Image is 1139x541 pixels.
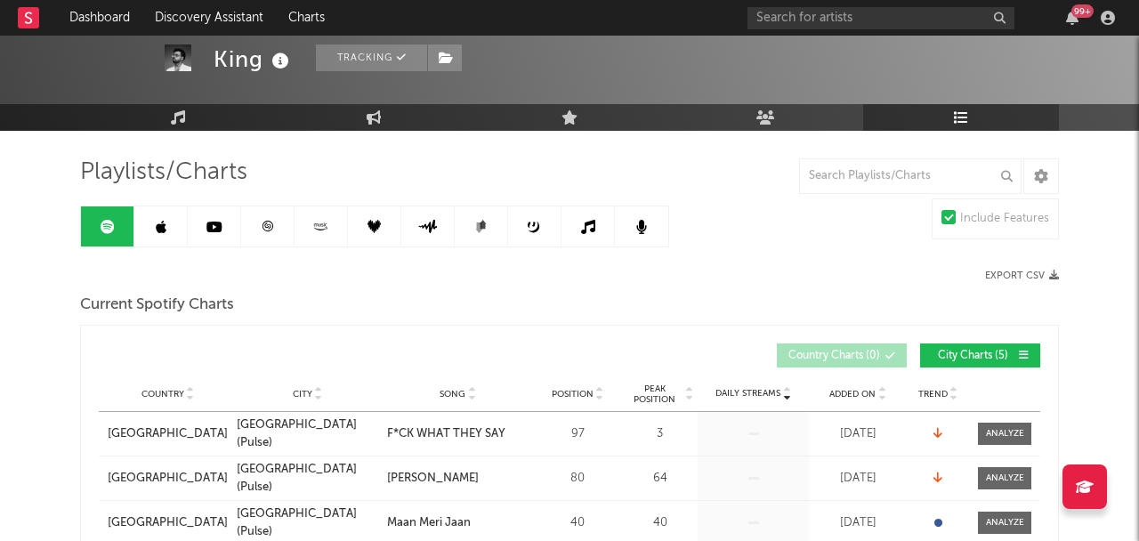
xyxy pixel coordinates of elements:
[626,384,683,405] span: Peak Position
[237,505,378,540] a: [GEOGRAPHIC_DATA] (Pulse)
[960,208,1049,230] div: Include Features
[985,270,1059,281] button: Export CSV
[537,470,618,488] div: 80
[813,514,902,532] div: [DATE]
[387,425,529,443] a: F*CK WHAT THEY SAY
[316,44,427,71] button: Tracking
[387,470,479,488] div: [PERSON_NAME]
[747,7,1014,29] input: Search for artists
[387,425,505,443] div: F*CK WHAT THEY SAY
[387,514,471,532] div: Maan Meri Jaan
[552,389,594,400] span: Position
[715,387,780,400] span: Daily Streams
[829,389,876,400] span: Added On
[108,514,228,532] a: [GEOGRAPHIC_DATA]
[537,425,618,443] div: 97
[788,351,880,361] span: Country Charts ( 0 )
[237,416,378,451] a: [GEOGRAPHIC_DATA] (Pulse)
[387,470,529,488] a: [PERSON_NAME]
[932,351,1014,361] span: City Charts ( 5 )
[293,389,312,400] span: City
[813,425,902,443] div: [DATE]
[537,514,618,532] div: 40
[626,470,693,488] div: 64
[626,514,693,532] div: 40
[237,461,378,496] a: [GEOGRAPHIC_DATA] (Pulse)
[80,295,234,316] span: Current Spotify Charts
[799,158,1022,194] input: Search Playlists/Charts
[440,389,465,400] span: Song
[387,514,529,532] a: Maan Meri Jaan
[920,343,1040,367] button: City Charts(5)
[777,343,907,367] button: Country Charts(0)
[108,425,228,443] a: [GEOGRAPHIC_DATA]
[80,162,247,183] span: Playlists/Charts
[1071,4,1094,18] div: 99 +
[1066,11,1078,25] button: 99+
[918,389,948,400] span: Trend
[813,470,902,488] div: [DATE]
[626,425,693,443] div: 3
[108,470,228,488] a: [GEOGRAPHIC_DATA]
[141,389,184,400] span: Country
[214,44,294,74] div: King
